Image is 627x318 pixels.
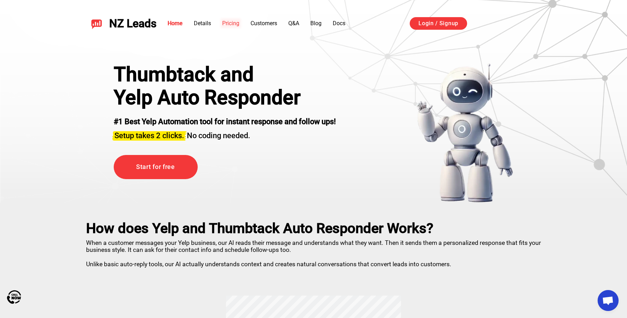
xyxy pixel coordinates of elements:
[598,290,619,311] a: Open chat
[410,17,467,30] a: Login / Signup
[86,236,541,268] p: When a customer messages your Yelp business, our AI reads their message and understands what they...
[194,20,211,27] a: Details
[114,127,336,141] h3: No coding needed.
[114,155,198,179] a: Start for free
[114,117,336,126] strong: #1 Best Yelp Automation tool for instant response and follow ups!
[114,131,184,140] span: Setup takes 2 clicks.
[416,63,514,203] img: yelp bot
[91,18,102,29] img: NZ Leads logo
[288,20,299,27] a: Q&A
[7,290,21,304] img: Call Now
[333,20,345,27] a: Docs
[109,17,156,30] span: NZ Leads
[168,20,183,27] a: Home
[114,86,336,109] h1: Yelp Auto Responder
[86,220,541,236] h2: How does Yelp and Thumbtack Auto Responder Works?
[222,20,239,27] a: Pricing
[251,20,277,27] a: Customers
[310,20,322,27] a: Blog
[114,63,336,86] div: Thumbtack and
[474,16,545,31] iframe: Sign in with Google Button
